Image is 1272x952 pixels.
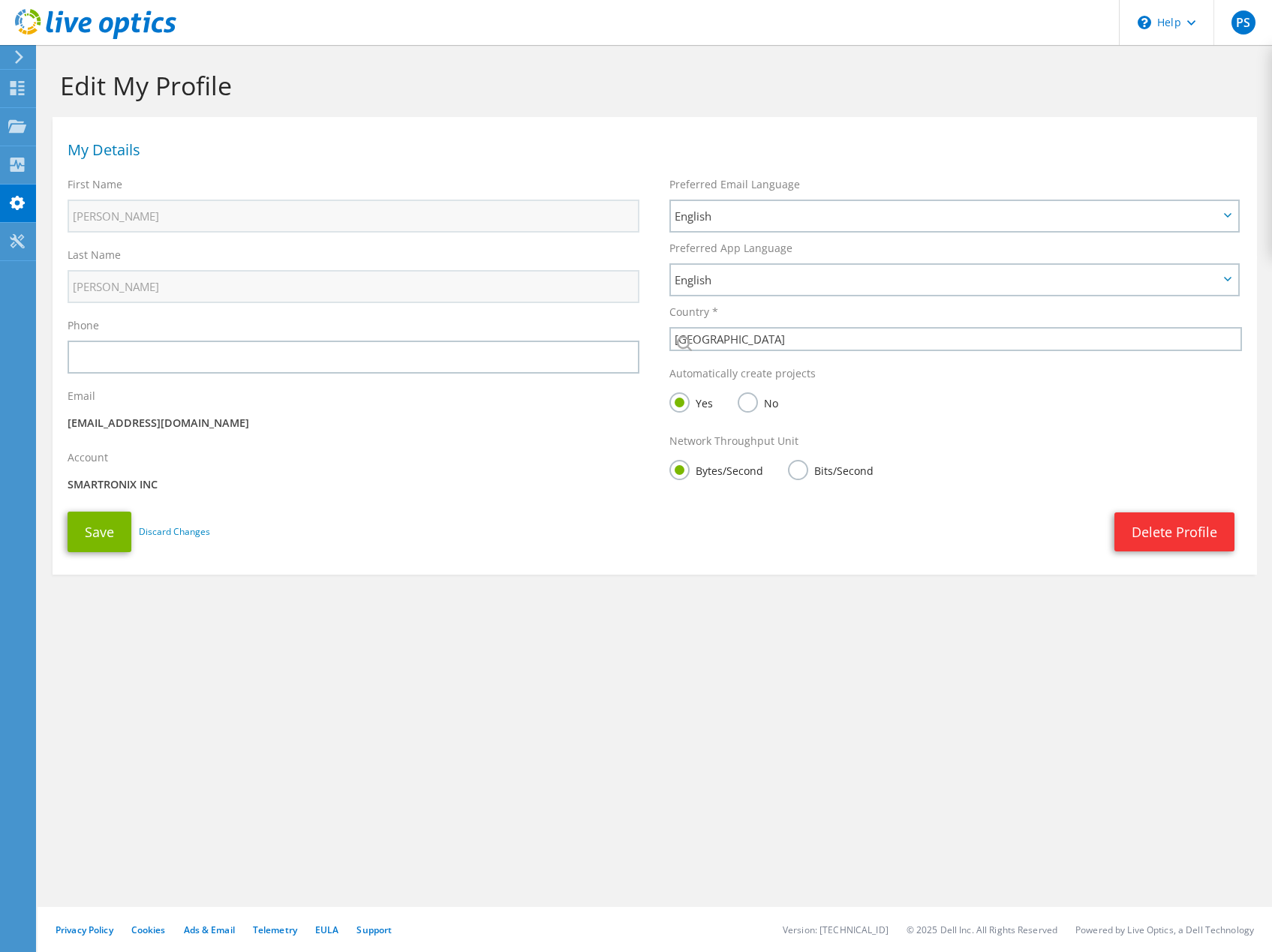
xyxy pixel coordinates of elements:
li: Powered by Live Optics, a Dell Technology [1075,923,1254,936]
label: First Name [68,177,122,192]
span: English [675,207,1219,225]
li: © 2025 Dell Inc. All Rights Reserved [907,923,1057,936]
a: Privacy Policy [56,923,113,936]
p: SMARTRONIX INC [68,476,639,493]
label: Bytes/Second [669,460,763,479]
span: English [675,271,1219,289]
label: Bits/Second [788,460,874,479]
a: Ads & Email [184,923,235,936]
label: Email [68,389,95,404]
h1: Edit My Profile [60,70,1242,101]
label: Country * [669,305,718,320]
label: Network Throughput Unit [669,434,798,449]
label: No [738,392,778,411]
label: Yes [669,392,713,411]
a: Support [356,923,392,936]
label: Automatically create projects [669,366,816,381]
a: EULA [315,923,338,936]
label: Phone [68,318,99,333]
span: PS [1231,11,1255,35]
button: Save [68,512,131,552]
a: Cookies [131,923,166,936]
label: Preferred App Language [669,241,792,256]
a: Delete Profile [1114,512,1234,551]
svg: \n [1138,16,1151,29]
label: Preferred Email Language [669,177,800,192]
label: Last Name [68,248,121,263]
li: Version: [TECHNICAL_ID] [783,923,889,936]
a: Telemetry [253,923,297,936]
label: Account [68,450,108,465]
h1: My Details [68,143,1234,158]
a: Discard Changes [139,524,210,540]
p: [EMAIL_ADDRESS][DOMAIN_NAME] [68,415,639,431]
